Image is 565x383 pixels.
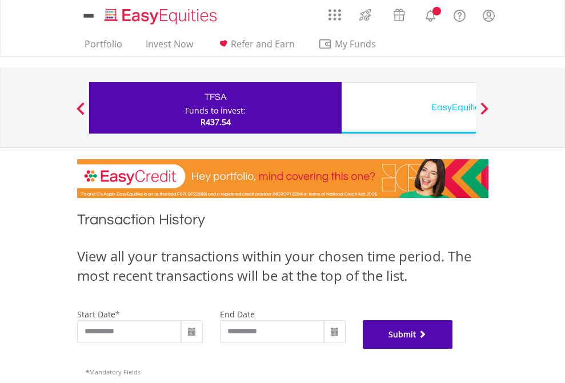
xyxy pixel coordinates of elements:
[100,3,222,26] a: Home page
[185,105,246,116] div: Funds to invest:
[390,6,408,24] img: vouchers-v2.svg
[80,38,127,56] a: Portfolio
[318,37,393,51] span: My Funds
[328,9,341,21] img: grid-menu-icon.svg
[96,89,335,105] div: TFSA
[201,116,231,127] span: R437.54
[77,159,488,198] img: EasyCredit Promotion Banner
[77,247,488,286] div: View all your transactions within your chosen time period. The most recent transactions will be a...
[416,3,445,26] a: Notifications
[382,3,416,24] a: Vouchers
[86,368,141,376] span: Mandatory Fields
[77,309,115,320] label: start date
[220,309,255,320] label: end date
[321,3,348,21] a: AppsGrid
[363,320,453,349] button: Submit
[473,108,496,119] button: Next
[356,6,375,24] img: thrive-v2.svg
[231,38,295,50] span: Refer and Earn
[77,209,488,235] h1: Transaction History
[69,108,92,119] button: Previous
[212,38,299,56] a: Refer and Earn
[102,7,222,26] img: EasyEquities_Logo.png
[445,3,474,26] a: FAQ's and Support
[141,38,198,56] a: Invest Now
[474,3,503,28] a: My Profile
